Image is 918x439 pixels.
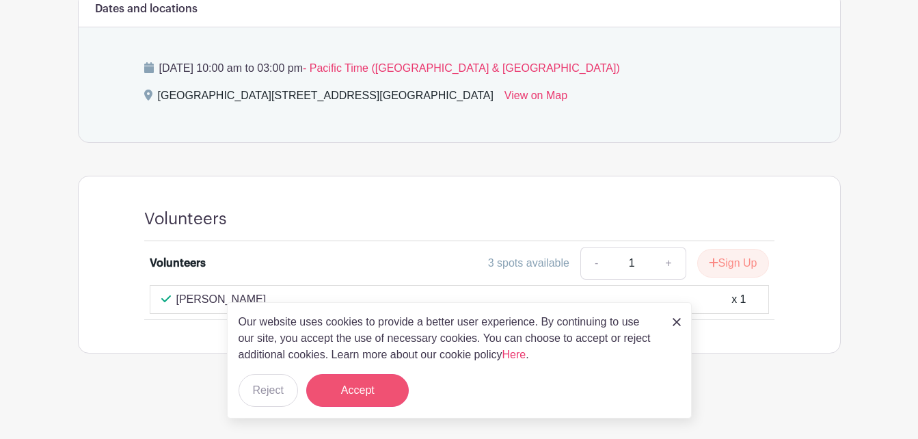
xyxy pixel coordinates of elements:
span: - Pacific Time ([GEOGRAPHIC_DATA] & [GEOGRAPHIC_DATA]) [303,62,620,74]
a: + [651,247,686,280]
h6: Dates and locations [95,3,198,16]
button: Accept [306,374,409,407]
div: x 1 [731,291,746,308]
a: View on Map [504,88,567,109]
p: [DATE] 10:00 am to 03:00 pm [144,60,774,77]
p: [PERSON_NAME] [176,291,267,308]
a: Here [502,349,526,360]
a: - [580,247,612,280]
div: 3 spots available [488,255,569,271]
button: Sign Up [697,249,769,278]
h4: Volunteers [144,209,227,229]
p: Our website uses cookies to provide a better user experience. By continuing to use our site, you ... [239,314,658,363]
div: [GEOGRAPHIC_DATA][STREET_ADDRESS][GEOGRAPHIC_DATA] [158,88,494,109]
button: Reject [239,374,298,407]
div: Volunteers [150,255,206,271]
img: close_button-5f87c8562297e5c2d7936805f587ecaba9071eb48480494691a3f1689db116b3.svg [673,318,681,326]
